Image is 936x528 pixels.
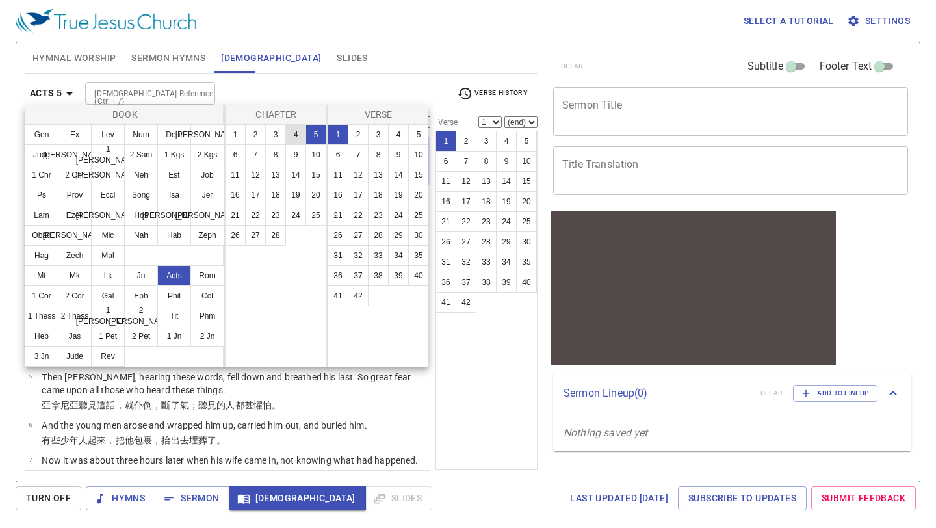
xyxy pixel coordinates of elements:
[25,306,58,326] button: 1 Thess
[225,165,246,185] button: 11
[348,225,369,246] button: 27
[58,285,92,306] button: 2 Cor
[408,265,429,286] button: 40
[368,225,389,246] button: 28
[190,225,224,246] button: Zeph
[331,108,426,121] p: Verse
[157,185,191,205] button: Isa
[408,144,429,165] button: 10
[91,185,125,205] button: Eccl
[25,285,58,306] button: 1 Cor
[388,225,409,246] button: 29
[190,165,224,185] button: Job
[157,285,191,306] button: Phil
[408,205,429,226] button: 25
[157,306,191,326] button: Tit
[91,326,125,347] button: 1 Pet
[124,225,158,246] button: Nah
[368,265,389,286] button: 38
[225,225,246,246] button: 26
[58,124,92,145] button: Ex
[58,306,92,326] button: 2 Thess
[305,124,326,145] button: 5
[157,165,191,185] button: Est
[348,285,369,306] button: 42
[348,144,369,165] button: 7
[58,144,92,165] button: [PERSON_NAME]
[408,225,429,246] button: 30
[91,144,125,165] button: 1 [PERSON_NAME]
[328,185,348,205] button: 16
[124,285,158,306] button: Eph
[91,285,125,306] button: Gal
[124,185,158,205] button: Song
[348,185,369,205] button: 17
[265,225,286,246] button: 28
[368,124,389,145] button: 3
[285,165,306,185] button: 14
[91,245,125,266] button: Mal
[157,144,191,165] button: 1 Kgs
[91,124,125,145] button: Lev
[265,144,286,165] button: 8
[388,245,409,266] button: 34
[408,245,429,266] button: 35
[225,124,246,145] button: 1
[348,205,369,226] button: 22
[157,124,191,145] button: Deut
[388,265,409,286] button: 39
[91,225,125,246] button: Mic
[225,144,246,165] button: 6
[190,144,224,165] button: 2 Kgs
[305,144,326,165] button: 10
[25,144,58,165] button: Judg
[25,225,58,246] button: Obad
[285,205,306,226] button: 24
[348,265,369,286] button: 37
[190,285,224,306] button: Col
[91,346,125,367] button: Rev
[388,144,409,165] button: 9
[25,205,58,226] button: Lam
[25,124,58,145] button: Gen
[348,245,369,266] button: 32
[28,108,222,121] p: Book
[157,205,191,226] button: [PERSON_NAME]
[388,124,409,145] button: 4
[388,165,409,185] button: 14
[190,185,224,205] button: Jer
[265,124,286,145] button: 3
[328,124,348,145] button: 1
[245,165,266,185] button: 12
[91,205,125,226] button: [PERSON_NAME]
[91,165,125,185] button: [PERSON_NAME]
[388,185,409,205] button: 19
[368,144,389,165] button: 8
[245,185,266,205] button: 17
[265,205,286,226] button: 23
[408,124,429,145] button: 5
[305,165,326,185] button: 15
[124,144,158,165] button: 2 Sam
[58,265,92,286] button: Mk
[348,124,369,145] button: 2
[124,326,158,347] button: 2 Pet
[328,144,348,165] button: 6
[58,205,92,226] button: Ezek
[190,265,224,286] button: Rom
[228,108,324,121] p: Chapter
[58,326,92,347] button: Jas
[368,165,389,185] button: 13
[225,205,246,226] button: 21
[58,185,92,205] button: Prov
[58,245,92,266] button: Zech
[328,265,348,286] button: 36
[124,205,158,226] button: Hos
[388,205,409,226] button: 24
[157,265,191,286] button: Acts
[124,165,158,185] button: Neh
[157,225,191,246] button: Hab
[25,245,58,266] button: Hag
[305,205,326,226] button: 25
[285,144,306,165] button: 9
